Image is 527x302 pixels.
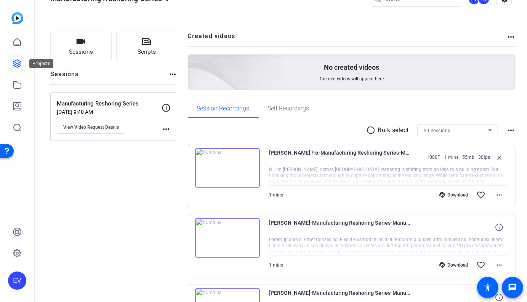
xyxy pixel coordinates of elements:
span: Self Recordings [268,105,309,112]
button: Scripts [116,32,178,62]
p: [DATE] 9:40 AM [57,109,162,115]
span: 1 mins [269,192,284,198]
mat-icon: more_horiz [162,125,171,134]
button: View Video Request Details [57,121,125,134]
span: [PERSON_NAME]-Manufacturing Reshoring Series-Manufacturing Reshoring Series-1757109175523-webcam [269,218,410,236]
mat-icon: more_horiz [506,126,516,135]
h2: Created videos [188,32,507,46]
mat-icon: more_horiz [495,260,504,270]
mat-icon: favorite_border [476,260,485,270]
div: Projects [29,59,53,68]
p: Bulk select [378,126,409,135]
div: Download [436,192,472,198]
mat-icon: more_horiz [168,70,177,79]
span: View Video Request Details [63,124,119,130]
h2: Sessions [50,70,79,84]
mat-icon: close [495,153,504,162]
span: All Sessions [423,128,450,133]
span: Sessions [69,48,93,56]
p: Manufacturing Reshoring Series [57,99,162,108]
mat-icon: accessibility [483,283,492,292]
img: blue-gradient.svg [11,12,23,24]
span: [PERSON_NAME] Fix-Manufacturing Reshoring Series-Manufacturing Reshoring Series-1758892177571-webcam [269,148,410,166]
span: Scripts [138,48,156,56]
div: EV [8,272,26,290]
mat-icon: favorite_border [476,190,485,200]
mat-icon: message [508,283,517,292]
span: Created videos will appear here [320,76,384,82]
span: 55mb [462,154,474,160]
span: 1 mins [444,154,458,160]
button: Sessions [50,32,112,62]
img: thumb-nail [195,148,260,188]
div: Download [436,262,472,268]
span: 1080P [427,154,441,160]
p: No created videos [324,63,379,72]
span: Session Recordings [197,105,250,112]
img: thumb-nail [195,218,260,258]
span: 30fps [478,154,490,160]
span: 1 mins [269,262,284,268]
mat-icon: more_horiz [506,32,516,42]
mat-icon: radio_button_unchecked [367,126,378,135]
mat-icon: more_horiz [495,190,504,200]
